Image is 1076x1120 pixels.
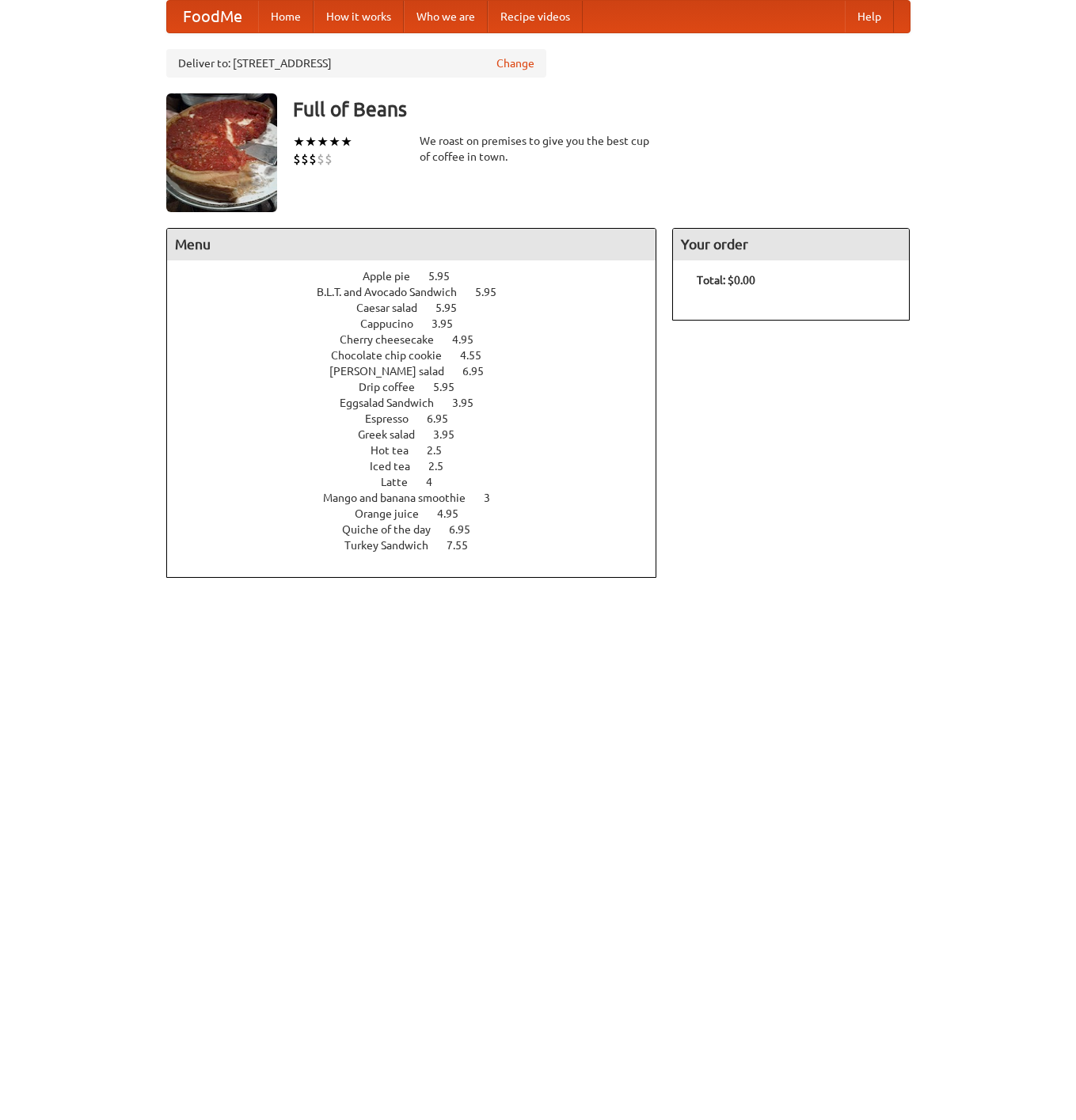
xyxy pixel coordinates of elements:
a: Iced tea 2.5 [370,460,473,473]
a: How it works [314,1,404,32]
span: Drip coffee [359,381,431,393]
span: Cappucino [360,317,429,330]
span: Quiche of the day [342,523,447,536]
li: ★ [340,133,352,150]
a: Latte 4 [381,476,462,488]
span: Espresso [365,412,424,425]
li: $ [301,150,309,168]
span: 4.55 [460,349,497,362]
span: 5.95 [475,286,512,298]
a: B.L.T. and Avocado Sandwich 5.95 [317,286,526,298]
li: $ [325,150,333,168]
span: Greek salad [358,428,431,441]
a: Hot tea 2.5 [371,444,471,457]
span: 6.95 [427,412,464,425]
h4: Your order [673,229,909,260]
h4: Menu [167,229,656,260]
a: Caesar salad 5.95 [356,302,486,314]
span: 3.95 [432,317,469,330]
span: Iced tea [370,460,426,473]
span: Chocolate chip cookie [331,349,458,362]
span: Caesar salad [356,302,433,314]
span: 3.95 [433,428,470,441]
span: 7.55 [447,539,484,552]
li: ★ [317,133,329,150]
span: 2.5 [427,444,458,457]
a: Cappucino 3.95 [360,317,482,330]
span: Cherry cheesecake [340,333,450,346]
span: B.L.T. and Avocado Sandwich [317,286,473,298]
span: 6.95 [449,523,486,536]
span: 3 [484,492,506,504]
a: Espresso 6.95 [365,412,477,425]
span: 6.95 [462,365,500,378]
a: Apple pie 5.95 [363,270,479,283]
a: Orange juice 4.95 [355,507,488,520]
span: Latte [381,476,424,488]
li: ★ [293,133,305,150]
span: Turkey Sandwich [344,539,444,552]
a: Mango and banana smoothie 3 [323,492,519,504]
a: [PERSON_NAME] salad 6.95 [329,365,513,378]
a: Change [496,55,534,71]
b: Total: $0.00 [697,274,755,287]
h3: Full of Beans [293,93,911,125]
span: Orange juice [355,507,435,520]
span: 4.95 [437,507,474,520]
li: $ [317,150,325,168]
li: $ [309,150,317,168]
span: Eggsalad Sandwich [340,397,450,409]
span: 5.95 [428,270,466,283]
img: angular.jpg [166,93,277,212]
li: ★ [329,133,340,150]
li: ★ [305,133,317,150]
span: 5.95 [433,381,470,393]
a: Recipe videos [488,1,583,32]
a: Drip coffee 5.95 [359,381,484,393]
div: Deliver to: [STREET_ADDRESS] [166,49,546,78]
div: We roast on premises to give you the best cup of coffee in town. [420,133,657,165]
span: 2.5 [428,460,459,473]
li: $ [293,150,301,168]
span: 4 [426,476,448,488]
a: Eggsalad Sandwich 3.95 [340,397,503,409]
a: Chocolate chip cookie 4.55 [331,349,511,362]
a: FoodMe [167,1,258,32]
span: 5.95 [435,302,473,314]
span: Apple pie [363,270,426,283]
a: Help [845,1,894,32]
span: Mango and banana smoothie [323,492,481,504]
span: 3.95 [452,397,489,409]
span: [PERSON_NAME] salad [329,365,460,378]
a: Home [258,1,314,32]
a: Greek salad 3.95 [358,428,484,441]
a: Turkey Sandwich 7.55 [344,539,497,552]
span: 4.95 [452,333,489,346]
a: Cherry cheesecake 4.95 [340,333,503,346]
span: Hot tea [371,444,424,457]
a: Quiche of the day 6.95 [342,523,500,536]
a: Who we are [404,1,488,32]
